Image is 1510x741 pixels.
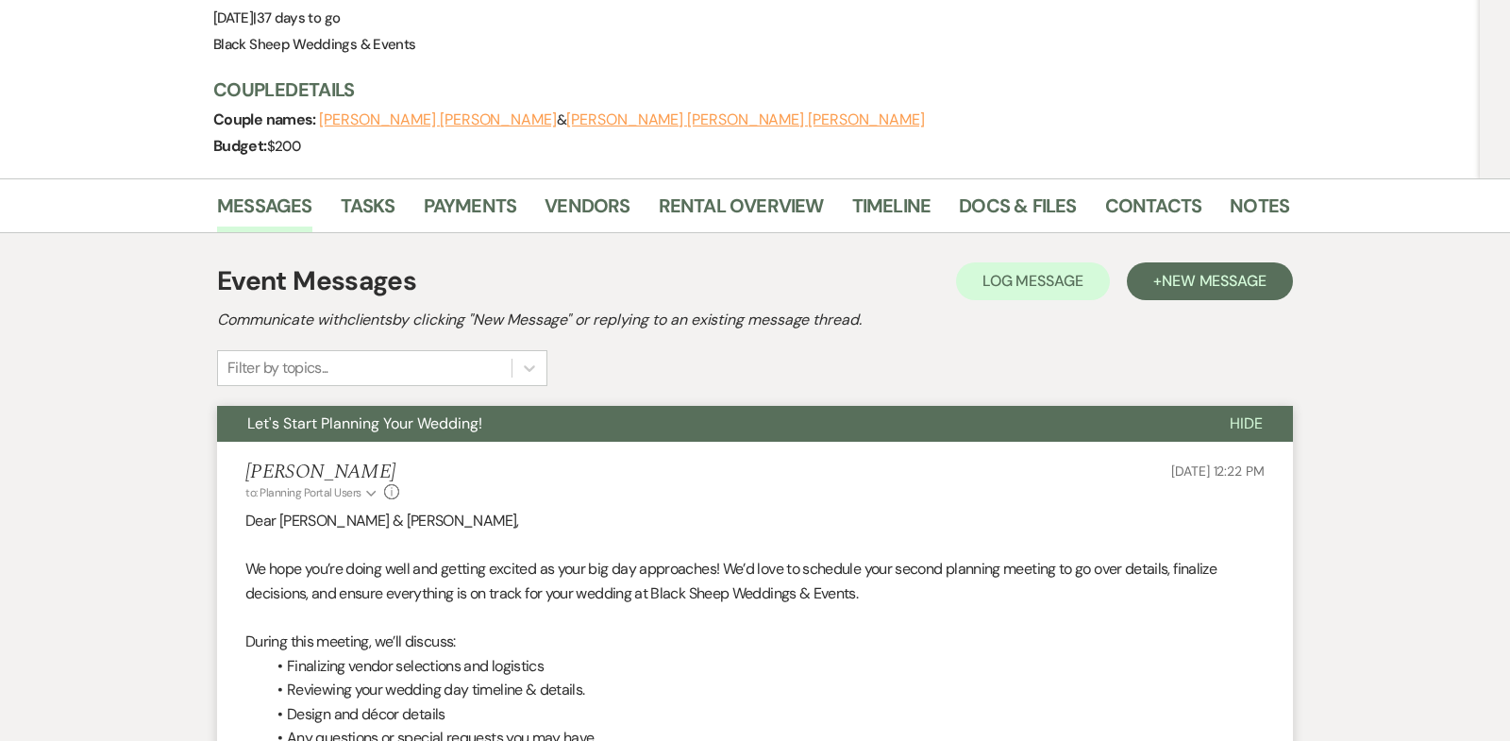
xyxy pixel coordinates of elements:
a: Notes [1230,191,1289,232]
button: Let's Start Planning Your Wedding! [217,406,1200,442]
a: Messages [217,191,312,232]
span: Log Message [982,271,1083,291]
h2: Communicate with clients by clicking "New Message" or replying to an existing message thread. [217,309,1293,331]
a: Vendors [545,191,629,232]
span: Couple names: [213,109,319,129]
button: Hide [1200,406,1293,442]
a: Contacts [1105,191,1202,232]
span: 37 days to go [257,8,341,27]
button: Log Message [956,262,1110,300]
span: Black Sheep Weddings & Events [213,35,415,54]
span: $200 [267,137,300,156]
span: During this meeting, we’ll discuss: [245,632,456,651]
span: to: Planning Portal Users [245,485,361,500]
span: Dear [PERSON_NAME] & [PERSON_NAME], [245,511,519,530]
a: Docs & Files [959,191,1076,232]
span: Finalizing vendor selections and logistics [287,656,544,676]
button: to: Planning Portal Users [245,484,379,501]
span: [DATE] [213,8,340,27]
span: New Message [1162,271,1267,291]
span: Let's Start Planning Your Wedding! [247,413,482,433]
h5: [PERSON_NAME] [245,461,399,484]
span: Reviewing your wedding day timeline & details. [287,680,585,699]
button: +New Message [1127,262,1293,300]
button: [PERSON_NAME] [PERSON_NAME] [319,112,557,127]
a: Timeline [852,191,931,232]
a: Tasks [341,191,395,232]
span: We hope you’re doing well and getting excited as your big day approaches! We’d love to schedule y... [245,559,1216,603]
div: Filter by topics... [227,357,328,379]
span: Budget: [213,136,267,156]
span: Design and décor details [287,704,445,724]
a: Payments [424,191,517,232]
h3: Couple Details [213,76,1270,103]
span: [DATE] 12:22 PM [1171,463,1265,480]
span: & [319,110,925,129]
h1: Event Messages [217,261,416,301]
span: Hide [1230,413,1263,433]
span: | [253,8,340,27]
button: [PERSON_NAME] [PERSON_NAME] [PERSON_NAME] [566,112,925,127]
a: Rental Overview [659,191,824,232]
